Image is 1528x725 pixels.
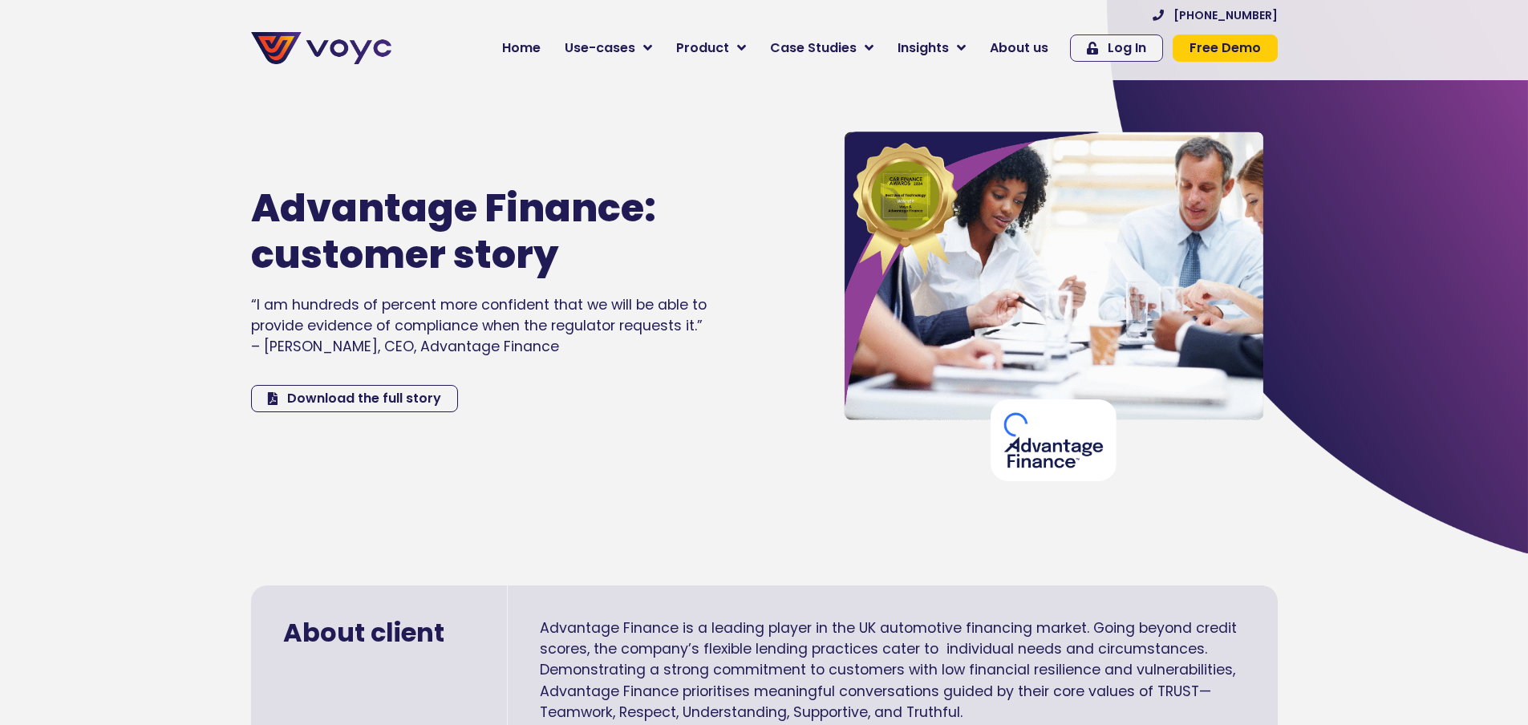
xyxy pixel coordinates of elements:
[1070,34,1163,62] a: Log In
[978,32,1060,64] a: About us
[886,32,978,64] a: Insights
[990,38,1048,58] span: About us
[676,38,729,58] span: Product
[287,392,441,405] span: Download the full story
[490,32,553,64] a: Home
[664,32,758,64] a: Product
[1153,10,1278,21] a: [PHONE_NUMBER]
[540,618,1237,723] span: Advantage Finance is a leading player in the UK automotive financing market. Going beyond credit ...
[1173,10,1278,21] span: [PHONE_NUMBER]
[251,295,707,357] span: “I am hundreds of percent more confident that we will be able to provide evidence of compliance w...
[553,32,664,64] a: Use-cases
[1108,42,1146,55] span: Log In
[758,32,886,64] a: Case Studies
[251,185,662,277] h1: Advantage Finance: customer story
[898,38,949,58] span: Insights
[1173,34,1278,62] a: Free Demo
[991,399,1117,481] img: advantage finance logo
[251,32,391,64] img: voyc-full-logo
[565,38,635,58] span: Use-cases
[283,618,475,648] h2: About client
[1190,42,1261,55] span: Free Demo
[502,38,541,58] span: Home
[251,385,458,412] a: Download the full story
[770,38,857,58] span: Case Studies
